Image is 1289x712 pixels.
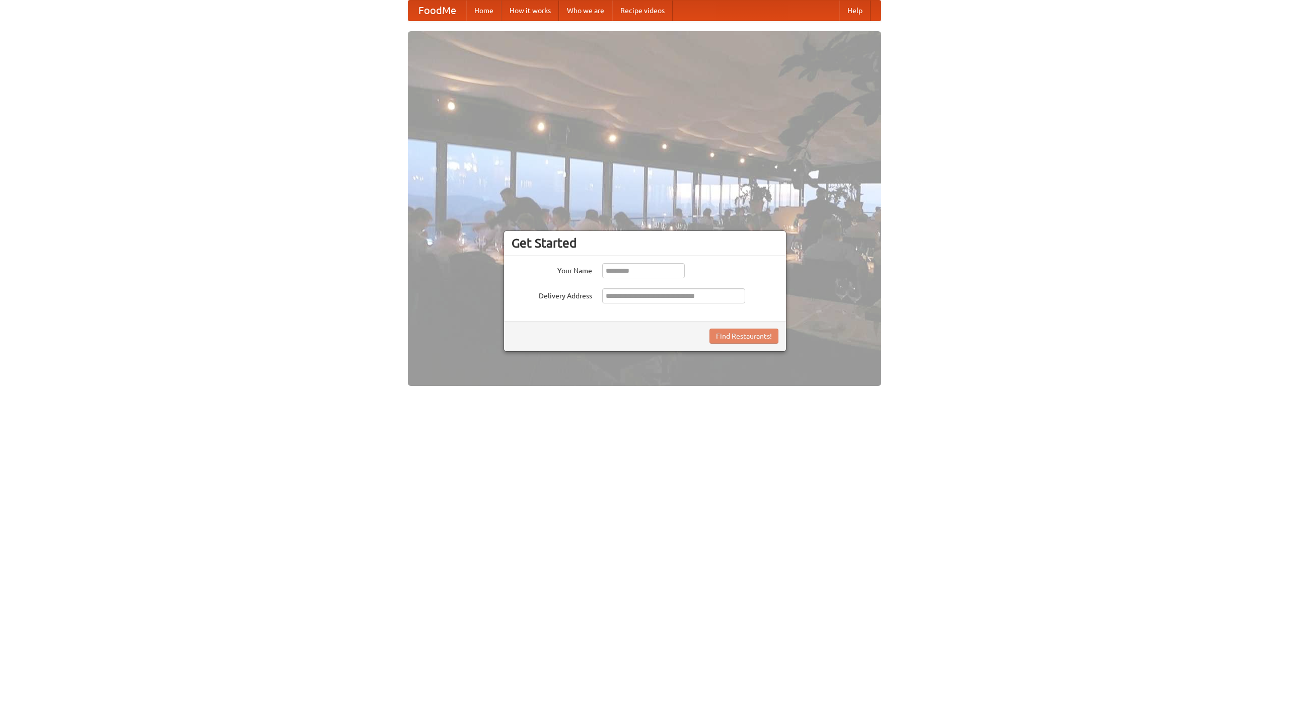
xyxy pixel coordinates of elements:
a: Who we are [559,1,612,21]
label: Delivery Address [512,288,592,301]
a: Recipe videos [612,1,673,21]
a: Home [466,1,502,21]
label: Your Name [512,263,592,276]
h3: Get Started [512,235,778,251]
button: Find Restaurants! [709,329,778,344]
a: How it works [502,1,559,21]
a: FoodMe [408,1,466,21]
a: Help [839,1,871,21]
